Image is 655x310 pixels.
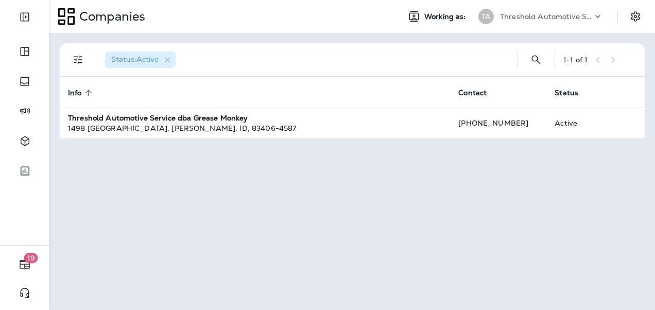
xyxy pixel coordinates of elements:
td: [PHONE_NUMBER] [450,108,546,139]
span: 19 [24,253,38,263]
button: Expand Sidebar [10,7,39,27]
button: 19 [10,254,39,274]
div: 1 - 1 of 1 [563,56,588,64]
p: Companies [75,9,145,24]
div: Status:Active [105,51,176,68]
strong: Threshold Automotive Service dba Grease Monkey [68,113,248,123]
button: Search Companies [526,49,546,70]
button: Settings [626,7,645,26]
button: Filters [68,49,89,70]
p: Threshold Automotive Service dba Grease Monkey [500,12,593,21]
span: Status [555,88,592,97]
div: 1498 [GEOGRAPHIC_DATA] , [PERSON_NAME] , ID , 83406-4587 [68,123,442,133]
span: Working as: [424,12,468,21]
span: Info [68,89,82,97]
span: Status : Active [111,55,159,64]
div: TA [478,9,494,24]
span: Contact [458,88,500,97]
span: Status [555,89,578,97]
td: Active [546,108,606,139]
span: Contact [458,89,487,97]
span: Info [68,88,95,97]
